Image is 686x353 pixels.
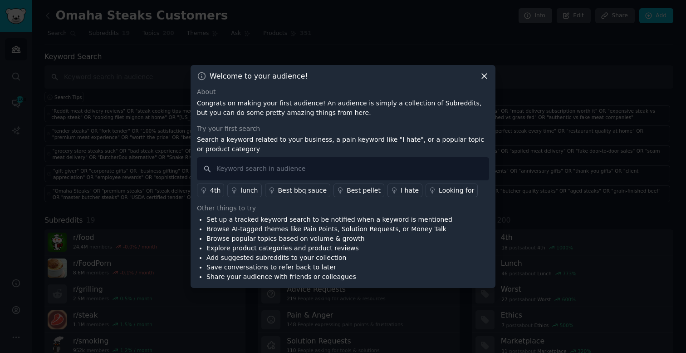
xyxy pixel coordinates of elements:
[347,186,381,195] div: Best pellet
[197,204,489,213] div: Other things to try
[206,272,452,282] li: Share your audience with friends or colleagues
[206,253,452,263] li: Add suggested subreddits to your collection
[265,184,331,197] a: Best bbq sauce
[227,184,261,197] a: lunch
[206,224,452,234] li: Browse AI-tagged themes like Pain Points, Solution Requests, or Money Talk
[278,186,327,195] div: Best bbq sauce
[240,186,258,195] div: lunch
[426,184,478,197] a: Looking for
[197,157,489,180] input: Keyword search in audience
[387,184,422,197] a: I hate
[197,135,489,154] p: Search a keyword related to your business, a pain keyword like "I hate", or a popular topic or pr...
[206,263,452,272] li: Save conversations to refer back to later
[210,186,220,195] div: 4th
[439,186,474,195] div: Looking for
[210,71,308,81] h3: Welcome to your audience!
[333,184,384,197] a: Best pellet
[401,186,419,195] div: I hate
[206,234,452,244] li: Browse popular topics based on volume & growth
[206,244,452,253] li: Explore product categories and product reviews
[197,184,224,197] a: 4th
[197,99,489,118] p: Congrats on making your first audience! An audience is simply a collection of Subreddits, but you...
[197,124,489,134] div: Try your first search
[206,215,452,224] li: Set up a tracked keyword search to be notified when a keyword is mentioned
[197,87,489,97] div: About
